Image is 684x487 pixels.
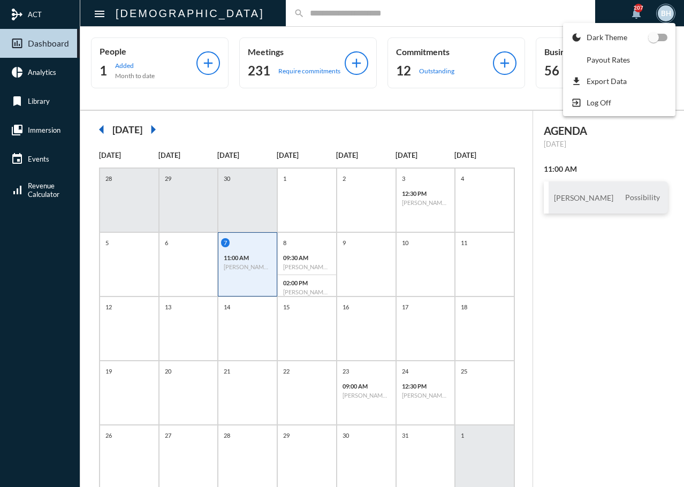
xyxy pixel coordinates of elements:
mat-icon: get_app [571,76,582,87]
mat-icon: exit_to_app [571,97,582,108]
p: Payout Rates [587,55,630,64]
p: Export Data [587,77,627,86]
p: Dark Theme [587,33,627,42]
mat-icon: dark_mode [571,32,582,43]
p: Log Off [587,98,611,107]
